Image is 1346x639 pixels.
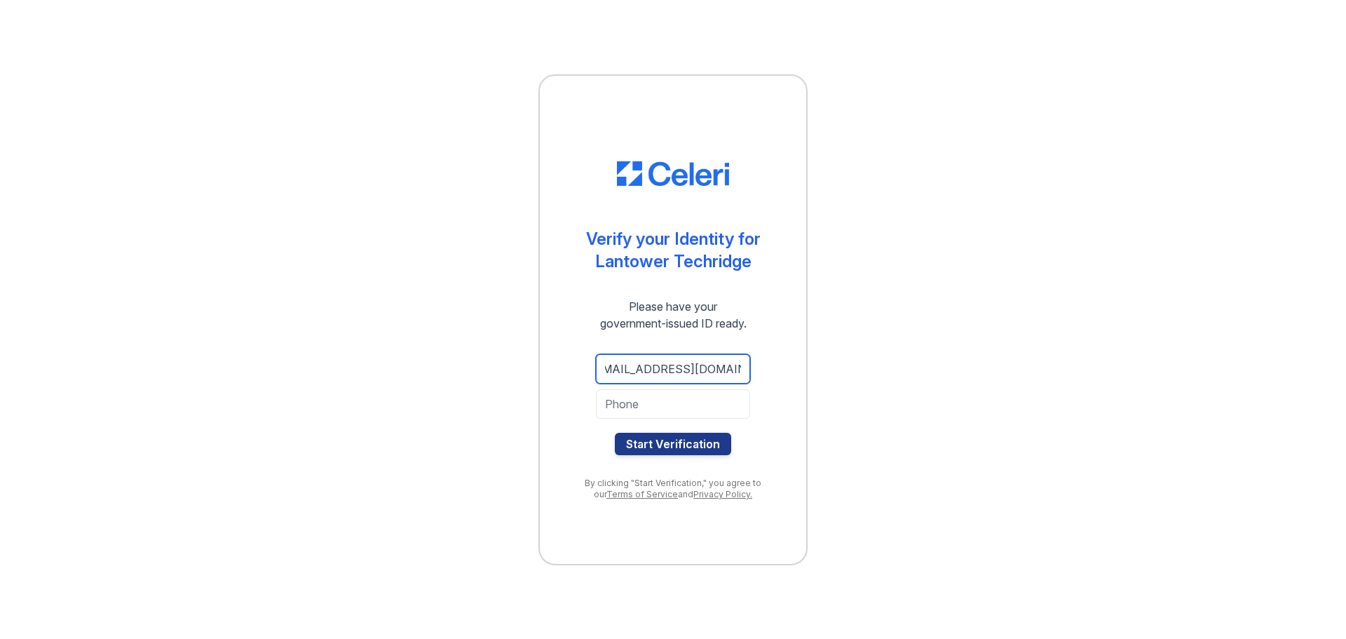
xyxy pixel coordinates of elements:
a: Terms of Service [606,489,678,499]
div: By clicking "Start Verification," you agree to our and [568,478,778,500]
input: Email [596,354,750,384]
div: Please have your government-issued ID ready. [575,298,772,332]
button: Start Verification [615,433,731,455]
input: Phone [596,389,750,419]
div: Verify your Identity for Lantower Techridge [586,228,761,273]
a: Privacy Policy. [693,489,752,499]
img: CE_Logo_Blue-a8612792a0a2168367f1c8372b55b34899dd931a85d93a1a3d3e32e68fde9ad4.png [617,161,729,187]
